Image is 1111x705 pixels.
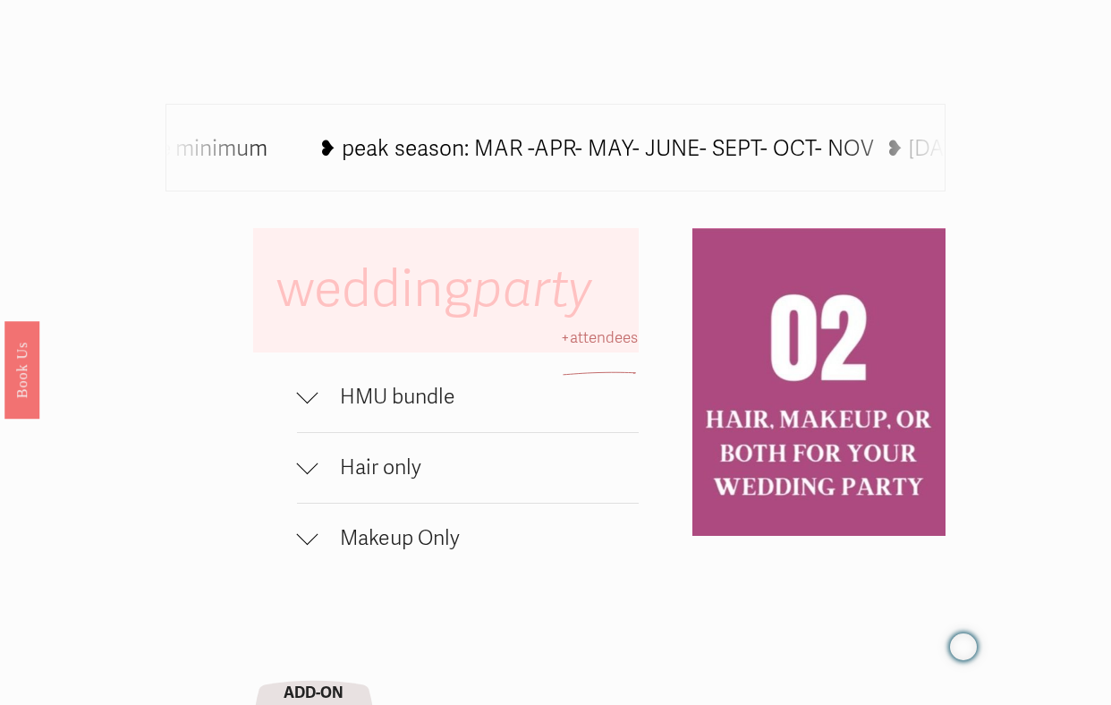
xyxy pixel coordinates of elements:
[4,321,39,419] a: Book Us
[570,328,638,347] span: attendees
[276,258,604,321] span: wedding
[472,258,592,321] em: party
[297,504,639,573] button: Makeup Only
[297,433,639,503] button: Hair only
[284,684,343,702] strong: ADD-ON
[318,455,639,480] span: Hair only
[561,328,570,347] span: +
[318,135,874,162] tspan: ❥ peak season: MAR -APR- MAY- JUNE- SEPT- OCT- NOV
[297,362,639,432] button: HMU bundle
[318,526,639,551] span: Makeup Only
[318,385,639,410] span: HMU bundle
